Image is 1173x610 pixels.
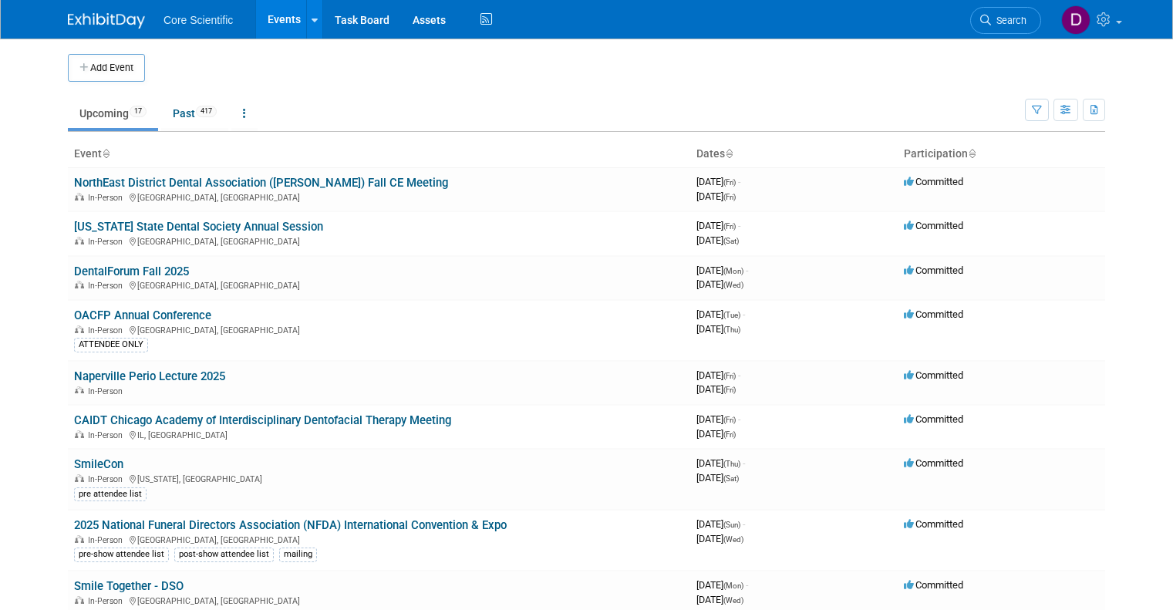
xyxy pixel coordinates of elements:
[904,369,963,381] span: Committed
[723,372,736,380] span: (Fri)
[68,13,145,29] img: ExhibitDay
[174,548,274,561] div: post-show attendee list
[696,234,739,246] span: [DATE]
[738,220,740,231] span: -
[723,521,740,529] span: (Sun)
[88,430,127,440] span: In-Person
[696,457,745,469] span: [DATE]
[75,474,84,482] img: In-Person Event
[74,323,684,335] div: [GEOGRAPHIC_DATA], [GEOGRAPHIC_DATA]
[723,416,736,424] span: (Fri)
[723,430,736,439] span: (Fri)
[88,535,127,545] span: In-Person
[88,596,127,606] span: In-Person
[74,533,684,545] div: [GEOGRAPHIC_DATA], [GEOGRAPHIC_DATA]
[74,220,323,234] a: [US_STATE] State Dental Society Annual Session
[74,234,684,247] div: [GEOGRAPHIC_DATA], [GEOGRAPHIC_DATA]
[75,430,84,438] img: In-Person Event
[738,369,740,381] span: -
[904,176,963,187] span: Committed
[88,193,127,203] span: In-Person
[696,428,736,440] span: [DATE]
[74,518,507,532] a: 2025 National Funeral Directors Association (NFDA) International Convention & Expo
[74,594,684,606] div: [GEOGRAPHIC_DATA], [GEOGRAPHIC_DATA]
[75,281,84,288] img: In-Person Event
[68,99,158,128] a: Upcoming17
[696,176,740,187] span: [DATE]
[74,472,684,484] div: [US_STATE], [GEOGRAPHIC_DATA]
[68,54,145,82] button: Add Event
[75,535,84,543] img: In-Person Event
[696,383,736,395] span: [DATE]
[102,147,110,160] a: Sort by Event Name
[991,15,1026,26] span: Search
[968,147,976,160] a: Sort by Participation Type
[696,190,736,202] span: [DATE]
[723,311,740,319] span: (Tue)
[746,265,748,276] span: -
[1061,5,1090,35] img: Danielle Wiesemann
[161,99,228,128] a: Past417
[696,472,739,484] span: [DATE]
[74,579,184,593] a: Smile Together - DSO
[696,278,743,290] span: [DATE]
[696,265,748,276] span: [DATE]
[723,237,739,245] span: (Sat)
[74,265,189,278] a: DentalForum Fall 2025
[88,237,127,247] span: In-Person
[130,106,147,117] span: 17
[88,325,127,335] span: In-Person
[743,457,745,469] span: -
[163,14,233,26] span: Core Scientific
[904,457,963,469] span: Committed
[743,518,745,530] span: -
[746,579,748,591] span: -
[904,265,963,276] span: Committed
[696,369,740,381] span: [DATE]
[88,281,127,291] span: In-Person
[696,594,743,605] span: [DATE]
[723,193,736,201] span: (Fri)
[904,220,963,231] span: Committed
[738,413,740,425] span: -
[88,474,127,484] span: In-Person
[696,323,740,335] span: [DATE]
[743,308,745,320] span: -
[904,413,963,425] span: Committed
[904,308,963,320] span: Committed
[723,281,743,289] span: (Wed)
[74,338,148,352] div: ATTENDEE ONLY
[723,460,740,468] span: (Thu)
[904,518,963,530] span: Committed
[696,220,740,231] span: [DATE]
[74,190,684,203] div: [GEOGRAPHIC_DATA], [GEOGRAPHIC_DATA]
[690,141,898,167] th: Dates
[696,579,748,591] span: [DATE]
[898,141,1105,167] th: Participation
[723,325,740,334] span: (Thu)
[68,141,690,167] th: Event
[723,386,736,394] span: (Fri)
[74,428,684,440] div: IL, [GEOGRAPHIC_DATA]
[723,178,736,187] span: (Fri)
[74,413,451,427] a: CAIDT Chicago Academy of Interdisciplinary Dentofacial Therapy Meeting
[75,386,84,394] img: In-Person Event
[696,308,745,320] span: [DATE]
[75,237,84,244] img: In-Person Event
[696,413,740,425] span: [DATE]
[723,267,743,275] span: (Mon)
[723,596,743,605] span: (Wed)
[75,325,84,333] img: In-Person Event
[74,548,169,561] div: pre-show attendee list
[723,222,736,231] span: (Fri)
[75,193,84,201] img: In-Person Event
[723,535,743,544] span: (Wed)
[75,596,84,604] img: In-Person Event
[74,369,225,383] a: Naperville Perio Lecture 2025
[74,278,684,291] div: [GEOGRAPHIC_DATA], [GEOGRAPHIC_DATA]
[74,308,211,322] a: OACFP Annual Conference
[904,579,963,591] span: Committed
[74,176,448,190] a: NorthEast District Dental Association ([PERSON_NAME]) Fall CE Meeting
[725,147,733,160] a: Sort by Start Date
[279,548,317,561] div: mailing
